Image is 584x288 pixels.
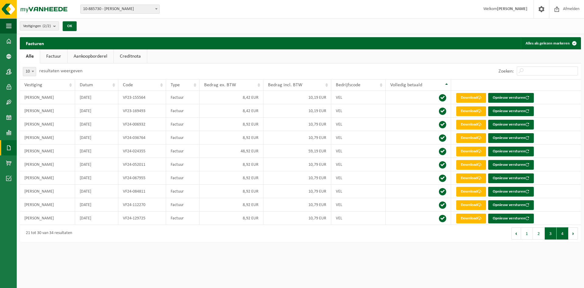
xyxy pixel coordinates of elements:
[263,118,331,131] td: 10,79 EUR
[200,91,264,104] td: 8,42 EUR
[20,144,75,158] td: [PERSON_NAME]
[511,227,521,240] button: Previous
[75,131,118,144] td: [DATE]
[118,185,166,198] td: VF24-084811
[263,212,331,225] td: 10,79 EUR
[166,91,199,104] td: Factuur
[123,83,133,87] span: Code
[23,228,72,239] div: 21 tot 30 van 34 resultaten
[204,83,236,87] span: Bedrag ex. BTW
[114,49,147,63] a: Creditnota
[456,160,486,170] a: Download
[331,131,386,144] td: VEL
[263,198,331,212] td: 10,79 EUR
[63,21,77,31] button: OK
[331,104,386,118] td: VEL
[20,104,75,118] td: [PERSON_NAME]
[20,198,75,212] td: [PERSON_NAME]
[456,147,486,156] a: Download
[488,93,534,103] button: Opnieuw versturen
[118,91,166,104] td: VF23-155564
[75,185,118,198] td: [DATE]
[456,214,486,223] a: Download
[166,185,199,198] td: Factuur
[331,118,386,131] td: VEL
[118,144,166,158] td: VF24-024355
[75,212,118,225] td: [DATE]
[118,131,166,144] td: VF24-036764
[331,198,386,212] td: VEL
[488,147,534,156] button: Opnieuw versturen
[200,158,264,171] td: 8,92 EUR
[200,212,264,225] td: 8,92 EUR
[75,104,118,118] td: [DATE]
[488,187,534,197] button: Opnieuw versturen
[20,49,40,63] a: Alle
[20,21,59,30] button: Vestigingen(2/2)
[118,158,166,171] td: VF24-052011
[545,227,557,240] button: 3
[118,212,166,225] td: VF24-129725
[43,24,51,28] count: (2/2)
[331,171,386,185] td: VEL
[268,83,302,87] span: Bedrag incl. BTW
[263,91,331,104] td: 10,19 EUR
[336,83,360,87] span: Bedrijfscode
[456,173,486,183] a: Download
[200,104,264,118] td: 8,42 EUR
[166,144,199,158] td: Factuur
[118,118,166,131] td: VF24-006932
[488,173,534,183] button: Opnieuw versturen
[263,104,331,118] td: 10,19 EUR
[497,7,527,11] strong: [PERSON_NAME]
[75,144,118,158] td: [DATE]
[488,160,534,170] button: Opnieuw versturen
[20,212,75,225] td: [PERSON_NAME]
[75,118,118,131] td: [DATE]
[200,171,264,185] td: 8,92 EUR
[118,104,166,118] td: VF23-169493
[166,212,199,225] td: Factuur
[456,133,486,143] a: Download
[20,171,75,185] td: [PERSON_NAME]
[166,158,199,171] td: Factuur
[171,83,180,87] span: Type
[80,5,160,14] span: 10-885730 - LAGAE MARTIJN - AALBEKE
[20,91,75,104] td: [PERSON_NAME]
[20,37,50,49] h2: Facturen
[166,104,199,118] td: Factuur
[40,49,67,63] a: Factuur
[24,83,42,87] span: Vestiging
[557,227,568,240] button: 4
[166,131,199,144] td: Factuur
[23,67,36,76] span: 10
[68,49,113,63] a: Aankoopborderel
[166,198,199,212] td: Factuur
[118,198,166,212] td: VF24-112270
[488,200,534,210] button: Opnieuw versturen
[263,158,331,171] td: 10,79 EUR
[75,158,118,171] td: [DATE]
[80,83,93,87] span: Datum
[331,185,386,198] td: VEL
[81,5,159,13] span: 10-885730 - LAGAE MARTIJN - AALBEKE
[263,144,331,158] td: 59,19 EUR
[499,69,514,74] label: Zoeken:
[488,133,534,143] button: Opnieuw versturen
[456,200,486,210] a: Download
[200,144,264,158] td: 48,92 EUR
[23,22,51,31] span: Vestigingen
[20,185,75,198] td: [PERSON_NAME]
[20,118,75,131] td: [PERSON_NAME]
[331,91,386,104] td: VEL
[200,118,264,131] td: 8,92 EUR
[331,158,386,171] td: VEL
[521,37,580,49] button: Alles als gelezen markeren
[75,198,118,212] td: [DATE]
[200,131,264,144] td: 8,92 EUR
[39,69,82,73] label: resultaten weergeven
[568,227,578,240] button: Next
[456,93,486,103] a: Download
[533,227,545,240] button: 2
